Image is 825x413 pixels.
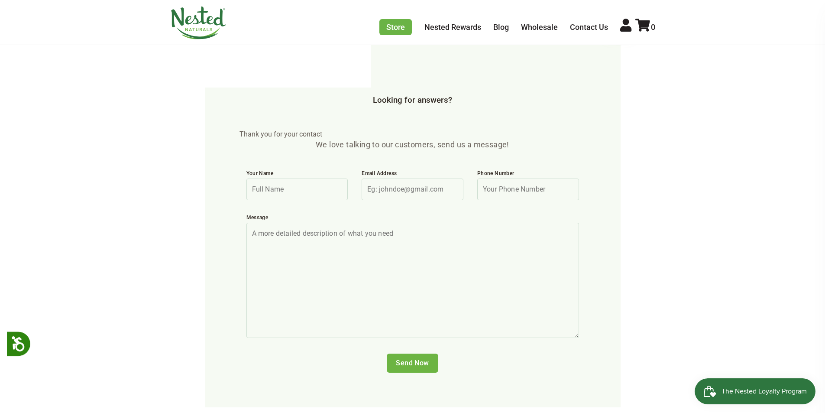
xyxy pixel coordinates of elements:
[651,23,655,32] span: 0
[362,179,463,200] input: Eg: johndoe@gmail.com
[570,23,608,32] a: Contact Us
[521,23,558,32] a: Wholesale
[239,139,586,151] p: We love talking to our customers, send us a message!
[493,23,509,32] a: Blog
[635,23,655,32] a: 0
[477,179,579,200] input: Your Phone Number
[695,378,816,404] iframe: Button to open loyalty program pop-up
[477,170,579,179] label: Phone Number
[246,179,348,200] input: Full Name
[170,7,226,39] img: Nested Naturals
[170,96,655,105] h3: Looking for answers?
[362,170,463,179] label: Email Address
[205,26,621,407] form: Thank you for your contact
[424,23,481,32] a: Nested Rewards
[379,19,412,35] a: Store
[246,214,579,223] label: Message
[387,354,438,373] input: Send Now
[246,170,348,179] label: Your Name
